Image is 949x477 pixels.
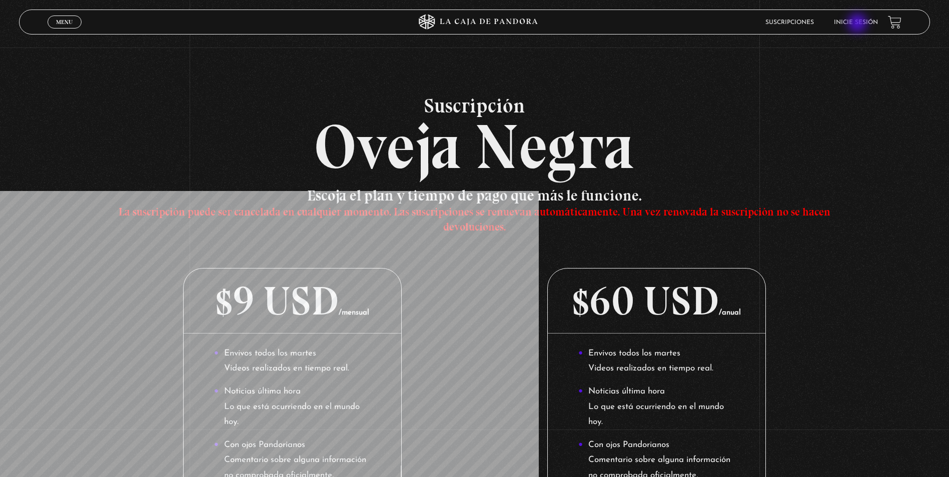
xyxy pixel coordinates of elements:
span: Suscripción [19,95,930,115]
h2: Oveja Negra [19,95,930,178]
li: Envivos todos los martes Videos realizados en tiempo real. [214,346,371,376]
a: Inicie sesión [834,19,878,25]
span: /mensual [339,309,369,316]
li: Noticias última hora Lo que está ocurriendo en el mundo hoy. [578,384,735,430]
span: Cerrar [53,27,77,34]
span: Menu [56,19,73,25]
li: Noticias última hora Lo que está ocurriendo en el mundo hoy. [214,384,371,430]
a: View your shopping cart [888,15,901,29]
span: /anual [719,309,741,316]
span: La suscripción puede ser cancelada en cualquier momento. Las suscripciones se renuevan automática... [119,205,830,233]
p: $9 USD [184,268,401,333]
a: Suscripciones [765,19,814,25]
li: Envivos todos los martes Videos realizados en tiempo real. [578,346,735,376]
p: $60 USD [548,268,765,333]
h3: Escoja el plan y tiempo de pago que más le funcione. [110,188,839,233]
